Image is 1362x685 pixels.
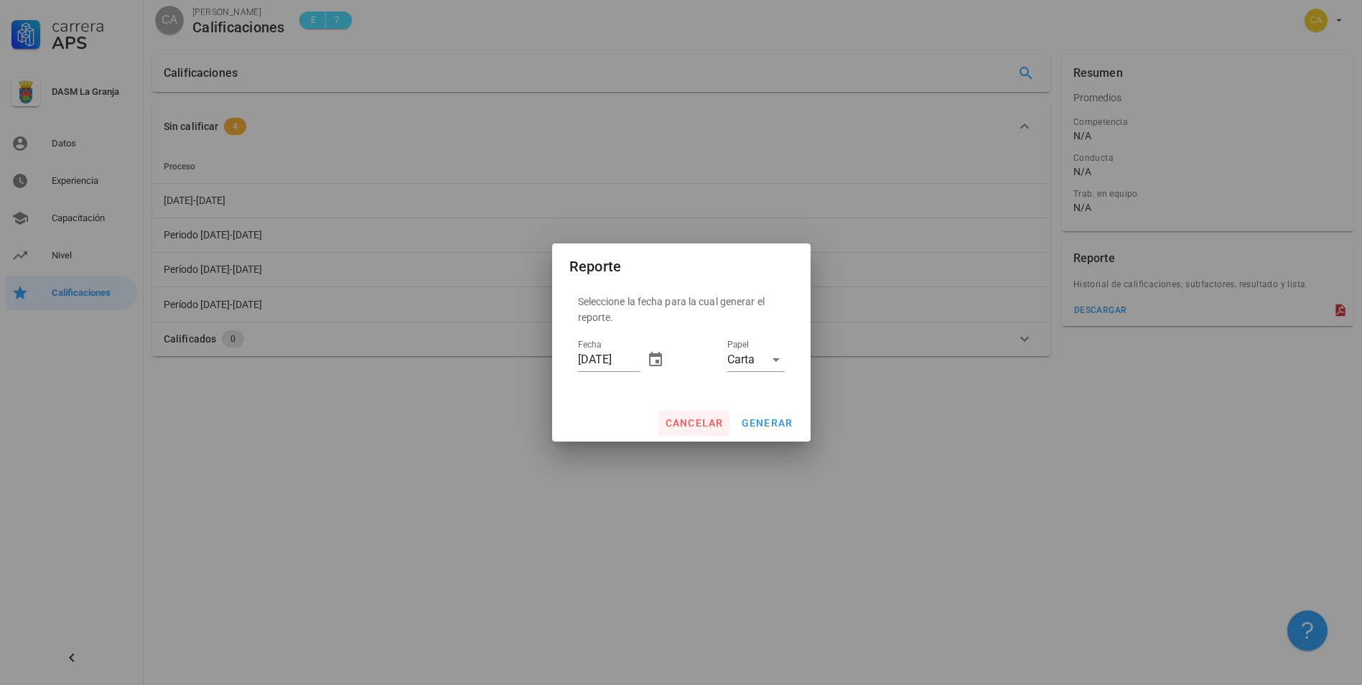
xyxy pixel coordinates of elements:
span: generar [741,417,793,429]
span: cancelar [664,417,723,429]
label: Papel [727,340,749,350]
div: Carta [727,353,755,366]
button: generar [735,410,799,436]
div: Reporte [569,255,622,278]
button: cancelar [658,410,729,436]
label: Fecha [578,340,601,350]
div: PapelCarta [727,348,785,371]
p: Seleccione la fecha para la cual generar el reporte. [578,294,785,325]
